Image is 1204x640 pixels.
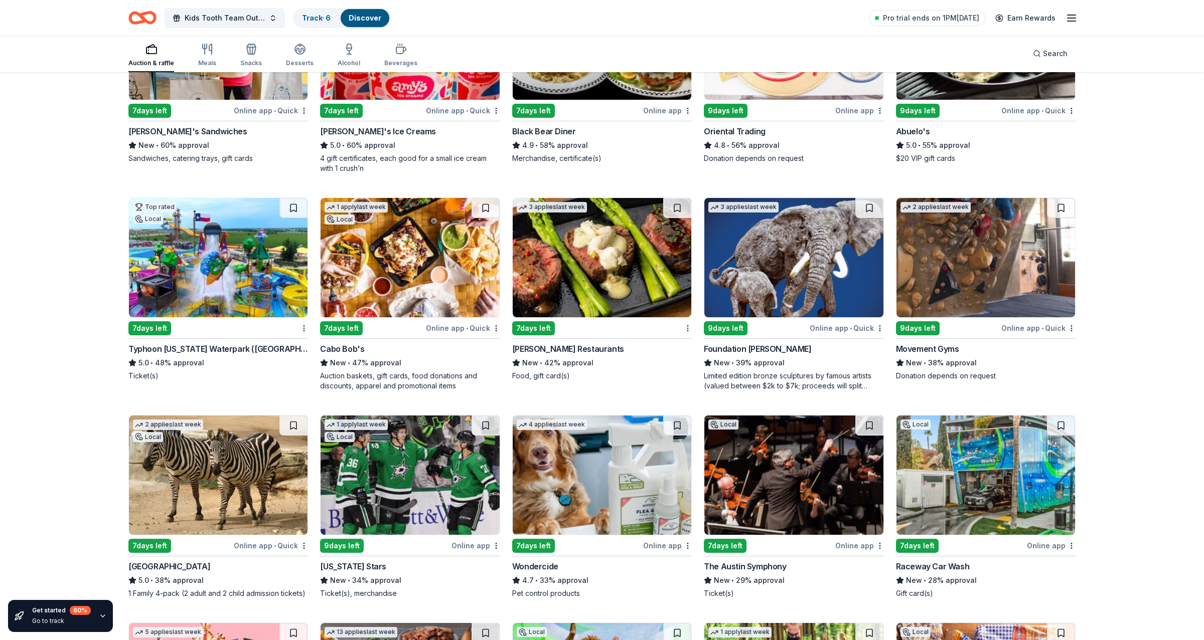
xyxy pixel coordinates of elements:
[128,139,308,151] div: 60% approval
[704,371,883,391] div: Limited edition bronze sculptures by famous artists (valued between $2k to $7k; proceeds will spl...
[343,141,345,149] span: •
[643,539,692,552] div: Online app
[704,321,747,335] div: 9 days left
[714,139,725,151] span: 4.8
[1043,48,1068,60] span: Search
[128,371,308,381] div: Ticket(s)
[133,202,177,212] div: Top rated
[512,343,624,355] div: [PERSON_NAME] Restaurants
[1001,104,1076,117] div: Online app Quick
[128,357,308,369] div: 48% approval
[426,104,500,117] div: Online app Quick
[540,359,542,367] span: •
[535,141,538,149] span: •
[320,343,364,355] div: Cabo Bob's
[512,125,576,137] div: Black Bear Diner
[1025,44,1076,64] button: Search
[320,357,500,369] div: 47% approval
[302,14,331,22] a: Track· 6
[512,574,692,586] div: 33% approval
[452,539,500,552] div: Online app
[234,539,308,552] div: Online app Quick
[704,343,811,355] div: Foundation [PERSON_NAME]
[240,59,262,67] div: Snacks
[896,415,1076,598] a: Image for Raceway Car WashLocal7days leftOnline appRaceway Car WashNew•28% approvalGift card(s)
[522,574,534,586] span: 4.7
[513,198,691,317] img: Image for Perry's Restaurants
[274,107,276,115] span: •
[321,415,499,535] img: Image for Texas Stars
[129,198,308,317] img: Image for Typhoon Texas Waterpark (Austin)
[512,415,692,598] a: Image for Wondercide4 applieslast week7days leftOnline appWondercide4.7•33% approvalPet control p...
[138,139,155,151] span: New
[320,197,500,391] a: Image for Cabo Bob's1 applylast weekLocal7days leftOnline app•QuickCabo Bob'sNew•47% approvalAuct...
[1027,539,1076,552] div: Online app
[704,104,747,118] div: 9 days left
[320,574,500,586] div: 34% approval
[704,139,883,151] div: 56% approval
[320,153,500,173] div: 4 gift certificates, each good for a small ice cream with 1 crush’n
[704,198,883,317] img: Image for Foundation Michelangelo
[325,202,388,212] div: 1 apply last week
[128,574,308,586] div: 38% approval
[286,59,314,67] div: Desserts
[513,415,691,535] img: Image for Wondercide
[869,10,985,26] a: Pro trial ends on 1PM[DATE]
[320,371,500,391] div: Auction baskets, gift cards, food donations and discounts, apparel and promotional items
[643,104,692,117] div: Online app
[338,59,360,67] div: Alcohol
[704,560,786,572] div: The Austin Symphony
[924,576,926,584] span: •
[896,343,959,355] div: Movement Gyms
[234,104,308,117] div: Online app Quick
[896,560,970,572] div: Raceway Car Wash
[918,141,921,149] span: •
[1041,107,1043,115] span: •
[512,321,555,335] div: 7 days left
[704,539,746,553] div: 7 days left
[896,415,1075,535] img: Image for Raceway Car Wash
[133,419,203,430] div: 2 applies last week
[384,59,417,67] div: Beverages
[512,197,692,381] a: Image for Perry's Restaurants3 applieslast week7days left[PERSON_NAME] RestaurantsNew•42% approva...
[512,104,555,118] div: 7 days left
[320,321,363,335] div: 7 days left
[896,588,1076,598] div: Gift card(s)
[522,357,538,369] span: New
[896,198,1075,317] img: Image for Movement Gyms
[325,432,355,442] div: Local
[810,322,884,334] div: Online app Quick
[384,39,417,72] button: Beverages
[320,415,500,598] a: Image for Texas Stars1 applylast weekLocal9days leftOnline app[US_STATE] StarsNew•34% approvalTic...
[924,359,926,367] span: •
[70,606,91,615] div: 60 %
[128,321,171,335] div: 7 days left
[320,560,386,572] div: [US_STATE] Stars
[138,574,149,586] span: 5.0
[512,371,692,381] div: Food, gift card(s)
[466,324,468,332] span: •
[512,588,692,598] div: Pet control products
[512,539,555,553] div: 7 days left
[320,139,500,151] div: 60% approval
[321,198,499,317] img: Image for Cabo Bob's
[704,125,766,137] div: Oriental Trading
[512,139,692,151] div: 58% approval
[900,202,971,212] div: 2 applies last week
[128,560,210,572] div: [GEOGRAPHIC_DATA]
[704,415,883,535] img: Image for The Austin Symphony
[714,574,730,586] span: New
[708,419,738,430] div: Local
[835,104,884,117] div: Online app
[320,104,363,118] div: 7 days left
[320,539,364,553] div: 9 days left
[240,39,262,72] button: Snacks
[704,357,883,369] div: 39% approval
[32,606,91,615] div: Get started
[338,39,360,72] button: Alcohol
[906,357,922,369] span: New
[185,12,265,24] span: Kids Tooth Team Outreach Gala
[883,12,979,24] span: Pro trial ends on 1PM[DATE]
[138,357,149,369] span: 5.0
[156,141,159,149] span: •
